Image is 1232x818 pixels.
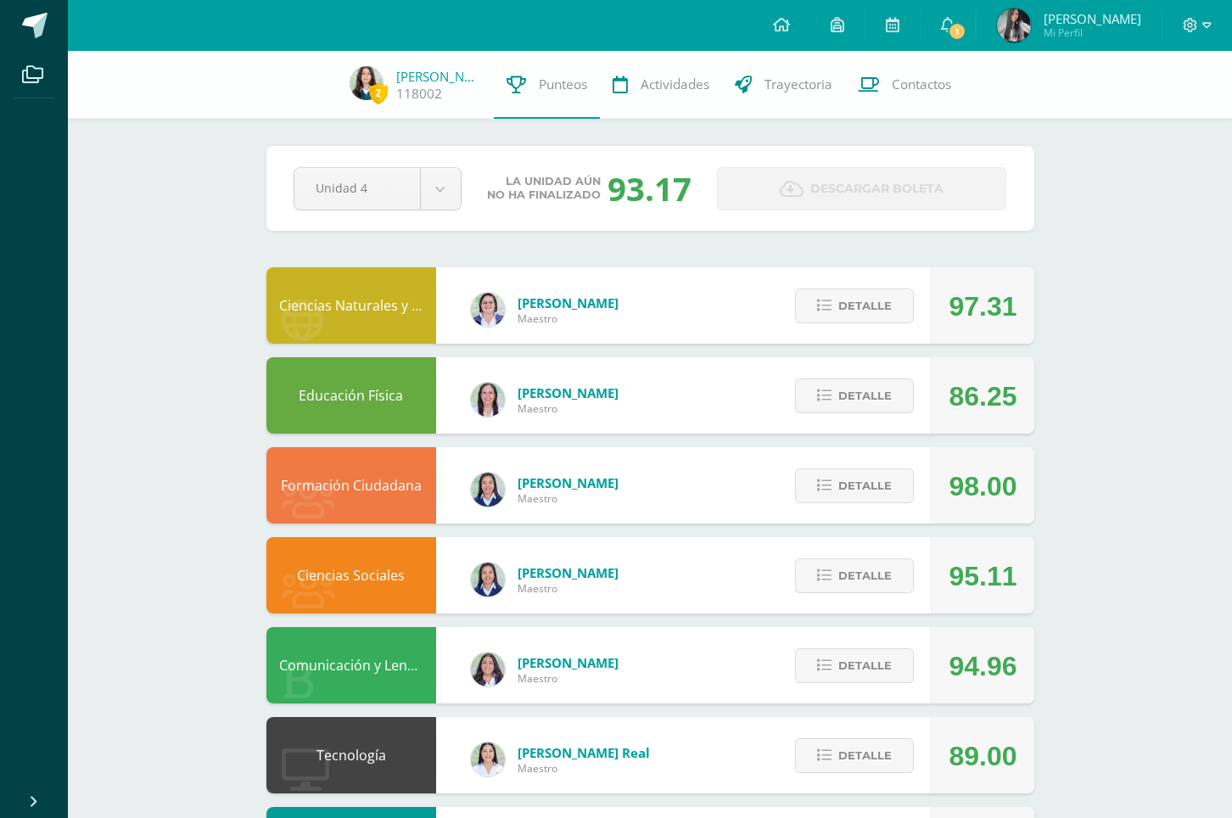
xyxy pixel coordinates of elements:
[892,76,951,93] span: Contactos
[471,742,505,776] img: be86f1430f5fbfb0078a79d329e704bb.png
[369,82,388,104] span: 2
[949,718,1016,794] div: 89.00
[471,383,505,417] img: f77eda19ab9d4901e6803b4611072024.png
[266,537,436,613] div: Ciencias Sociales
[518,654,619,671] span: [PERSON_NAME]
[266,717,436,793] div: Tecnología
[845,51,964,119] a: Contactos
[810,168,944,210] span: Descargar boleta
[795,289,914,323] button: Detalle
[518,671,619,686] span: Maestro
[518,474,619,491] span: [PERSON_NAME]
[518,491,619,506] span: Maestro
[795,378,914,413] button: Detalle
[838,470,892,501] span: Detalle
[1044,10,1141,27] span: [PERSON_NAME]
[838,290,892,322] span: Detalle
[266,627,436,703] div: Comunicación y Lenguaje L1
[1044,25,1141,40] span: Mi Perfil
[949,448,1016,524] div: 98.00
[518,384,619,401] span: [PERSON_NAME]
[518,564,619,581] span: [PERSON_NAME]
[266,267,436,344] div: Ciencias Naturales y Tecnología
[795,738,914,773] button: Detalle
[471,653,505,686] img: bf52aeb6cdbe2eea5b21ae620aebd9ca.png
[518,761,650,776] span: Maestro
[948,22,966,41] span: 1
[764,76,832,93] span: Trayectoria
[266,357,436,434] div: Educación Física
[997,8,1031,42] img: fc1d7358278b5ecfd922354b5b0256cd.png
[471,473,505,507] img: 0720b70caab395a5f554da48e8831271.png
[949,538,1016,614] div: 95.11
[838,650,892,681] span: Detalle
[608,166,692,210] div: 93.17
[838,380,892,412] span: Detalle
[396,68,481,85] a: [PERSON_NAME]
[396,85,442,103] a: 118002
[518,581,619,596] span: Maestro
[722,51,845,119] a: Trayectoria
[838,560,892,591] span: Detalle
[518,401,619,416] span: Maestro
[795,468,914,503] button: Detalle
[518,311,619,326] span: Maestro
[494,51,600,119] a: Punteos
[539,76,587,93] span: Punteos
[949,358,1016,434] div: 86.25
[294,168,461,210] a: Unidad 4
[641,76,709,93] span: Actividades
[487,175,601,202] span: La unidad aún no ha finalizado
[795,558,914,593] button: Detalle
[350,66,384,100] img: 9aa447c55acb061d7cdb42fb2d8f8d41.png
[471,293,505,327] img: 7f3683f90626f244ba2c27139dbb4749.png
[316,168,399,208] span: Unidad 4
[949,628,1016,704] div: 94.96
[518,744,650,761] span: [PERSON_NAME] Real
[266,447,436,524] div: Formación Ciudadana
[600,51,722,119] a: Actividades
[518,294,619,311] span: [PERSON_NAME]
[838,740,892,771] span: Detalle
[795,648,914,683] button: Detalle
[471,563,505,597] img: 0720b70caab395a5f554da48e8831271.png
[949,268,1016,345] div: 97.31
